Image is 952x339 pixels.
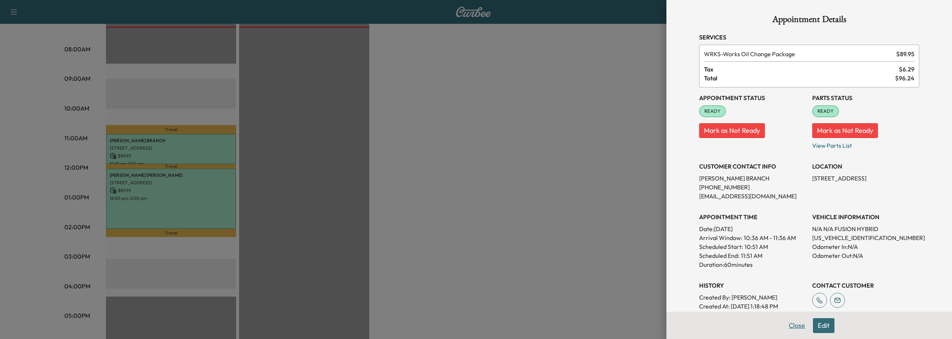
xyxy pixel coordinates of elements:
h3: Appointment Status [699,93,806,102]
p: [STREET_ADDRESS] [812,174,919,183]
p: [EMAIL_ADDRESS][DOMAIN_NAME] [699,192,806,201]
p: Odometer Out: N/A [812,251,919,260]
button: Close [784,318,810,333]
p: [PHONE_NUMBER] [699,183,806,192]
span: READY [700,108,725,115]
p: 11:51 AM [741,251,762,260]
h3: CONTACT CUSTOMER [812,281,919,290]
p: N/A N/A FUSION HYBRID [812,224,919,233]
button: Edit [813,318,834,333]
button: Mark as Not Ready [812,123,878,138]
p: Arrival Window: [699,233,806,242]
p: Created At : [DATE] 1:18:48 PM [699,302,806,311]
p: Modified By : [PERSON_NAME] [699,311,806,320]
p: Created By : [PERSON_NAME] [699,293,806,302]
h3: VEHICLE INFORMATION [812,212,919,221]
span: $ 96.24 [895,74,914,83]
span: READY [813,108,838,115]
p: 10:51 AM [744,242,768,251]
p: Date: [DATE] [699,224,806,233]
span: Total [704,74,895,83]
p: View Parts List [812,138,919,150]
p: Duration: 60 minutes [699,260,806,269]
p: Scheduled Start: [699,242,743,251]
p: [US_VEHICLE_IDENTIFICATION_NUMBER] [812,233,919,242]
h3: CUSTOMER CONTACT INFO [699,162,806,171]
h3: Parts Status [812,93,919,102]
span: $ 89.95 [896,49,914,58]
h3: History [699,281,806,290]
span: $ 6.29 [899,65,914,74]
h3: LOCATION [812,162,919,171]
span: Works Oil Change Package [704,49,893,58]
p: Scheduled End: [699,251,739,260]
h3: Services [699,33,919,42]
h1: Appointment Details [699,15,919,27]
p: [PERSON_NAME] BRANCH [699,174,806,183]
span: 10:36 AM - 11:36 AM [744,233,796,242]
span: Tax [704,65,899,74]
p: Odometer In: N/A [812,242,919,251]
h3: APPOINTMENT TIME [699,212,806,221]
button: Mark as Not Ready [699,123,765,138]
